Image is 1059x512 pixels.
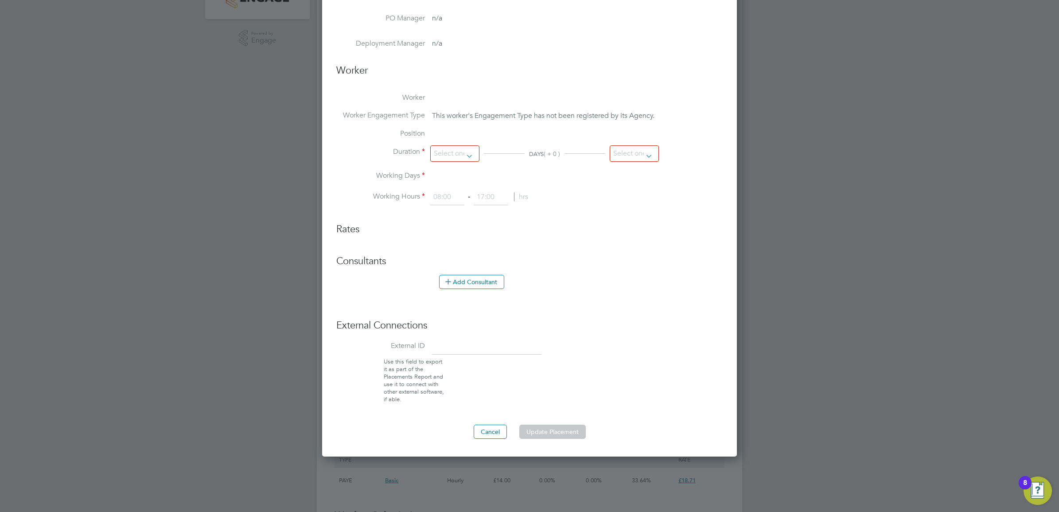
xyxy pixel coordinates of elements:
h3: Consultants [336,255,723,268]
h3: Rates [336,214,723,236]
input: 17:00 [474,189,508,205]
label: Deployment Manager [336,39,425,48]
h3: External Connections [336,319,723,332]
label: Position [336,129,425,138]
button: Open Resource Center, 8 new notifications [1024,477,1052,505]
span: Use this field to export it as part of the Placements Report and use it to connect with other ext... [384,358,444,403]
button: Update Placement [519,425,586,439]
span: ( + 0 ) [544,150,560,158]
label: Worker [336,93,425,102]
button: Cancel [474,425,507,439]
label: Working Hours [336,192,425,201]
label: External ID [336,341,425,351]
label: Worker Engagement Type [336,111,425,120]
span: DAYS [529,150,544,158]
button: Add Consultant [439,275,504,289]
span: ‐ [466,192,472,201]
input: Select one [610,145,659,162]
label: Working Days [336,171,425,180]
span: n/a [432,14,442,23]
input: Select one [430,145,479,162]
label: Duration [336,147,425,156]
span: This worker's Engagement Type has not been registered by its Agency. [432,112,654,121]
input: 08:00 [430,189,464,205]
span: n/a [432,39,442,48]
h3: Worker [336,64,723,84]
span: hrs [514,192,528,201]
div: 8 [1023,483,1027,494]
label: PO Manager [336,14,425,23]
